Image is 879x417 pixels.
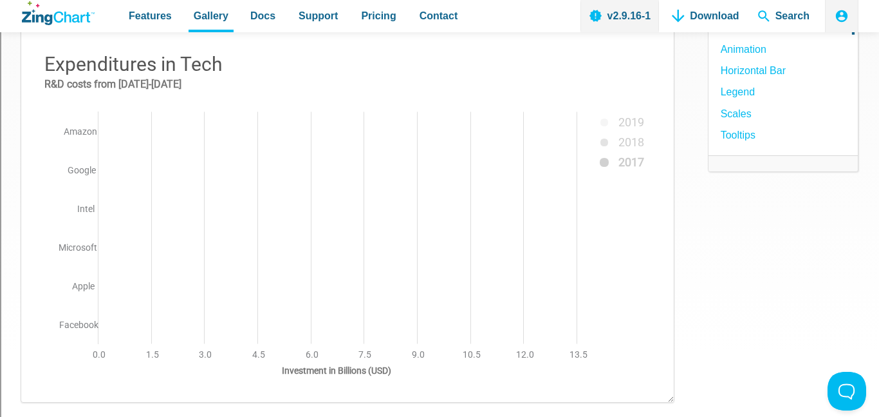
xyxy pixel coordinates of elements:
span: Pricing [361,7,396,24]
span: Docs [250,7,275,24]
div: Sort New > Old [5,17,874,28]
div: Options [5,52,874,63]
span: Gallery [194,7,228,24]
span: Contact [420,7,458,24]
div: Move To ... [5,28,874,40]
div: Sort A > Z [5,5,874,17]
a: ZingChart Logo. Click to return to the homepage [22,1,95,25]
div: Delete [5,40,874,52]
div: Rename [5,75,874,86]
span: Features [129,7,172,24]
span: Support [299,7,338,24]
div: Move To ... [5,86,874,98]
iframe: Toggle Customer Support [828,372,866,411]
div: Sign out [5,63,874,75]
